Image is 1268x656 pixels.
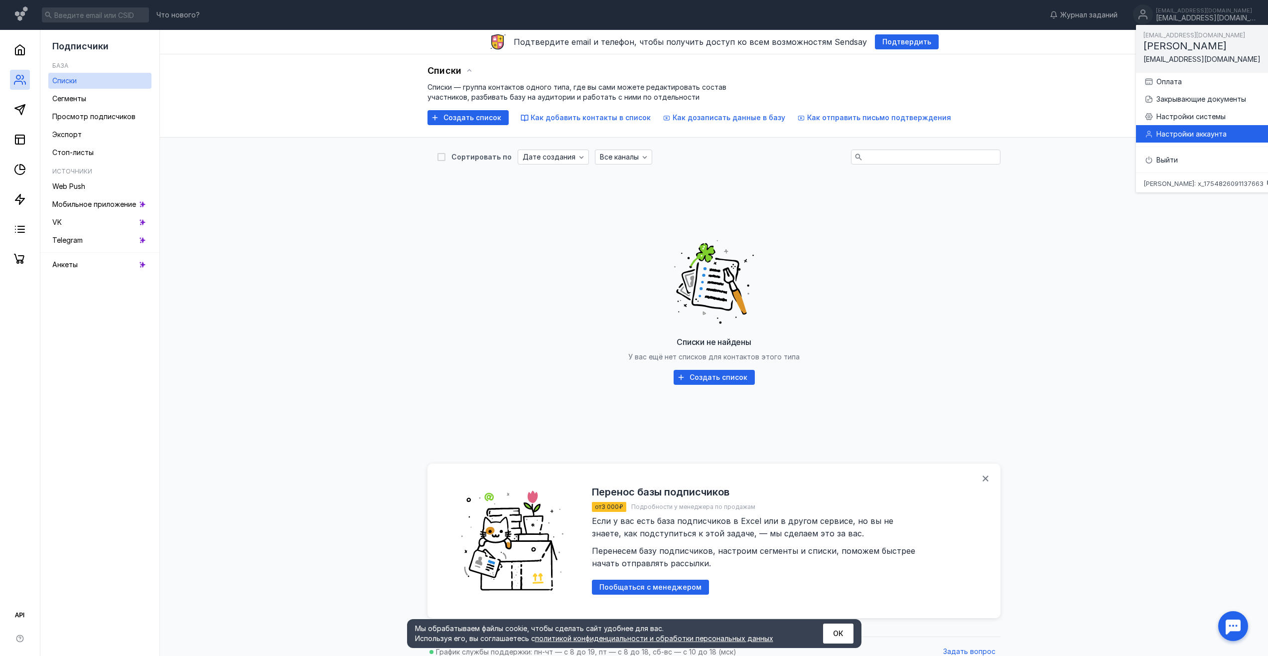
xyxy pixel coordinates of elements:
[52,94,86,103] span: Сегменты
[797,113,951,123] button: Как отправить письмо подтверждения
[943,648,995,656] span: Задать вопрос
[531,113,651,122] span: Как добавить контакты в список
[595,150,652,164] button: Все каналы
[599,583,702,592] span: Пообщаться с менеджером
[436,648,736,656] span: График службы поддержки: пн-чт — с 8 до 19, пт — с 8 до 18, сб-вс — с 10 до 18 (мск)
[443,114,501,122] span: Создать список
[628,352,800,361] span: У вас ещё нет списков для контактов этого типа
[52,182,85,190] span: Web Push
[52,148,94,157] span: Стоп-листы
[52,41,109,51] span: Подписчики
[48,178,151,194] a: Web Push
[690,373,747,382] span: Создать список
[592,580,709,595] button: Пообщаться с менеджером
[427,110,509,125] button: Создать список
[535,634,773,643] a: политикой конфиденциальности и обработки персональных данных
[48,214,151,230] a: VK
[1156,7,1256,13] div: [EMAIL_ADDRESS][DOMAIN_NAME]
[48,145,151,161] a: Стоп-листы
[807,113,951,122] span: Как отправить письмо подтверждения
[592,486,729,498] h2: Перенос базы подписчиков
[48,91,151,107] a: Сегменты
[1143,180,1264,187] span: [PERSON_NAME]: x_1754826091137663
[882,38,931,46] span: Подтвердить
[523,153,575,162] span: Дате создания
[52,167,92,175] h5: Источники
[600,153,639,162] span: Все каналы
[52,236,83,244] span: Telegram
[452,479,577,603] img: ede9931b45d85a8c5f1be7e1d817e0cd.png
[677,337,751,347] span: Списки не найдены
[1060,10,1118,20] span: Журнал заданий
[52,76,77,85] span: Списки
[514,37,867,47] span: Подтвердите email и телефон, чтобы получить доступ ко всем возможностям Sendsay
[48,73,151,89] a: Списки
[156,11,200,18] span: Что нового?
[1045,10,1123,20] a: Журнал заданий
[592,516,918,568] span: Если у вас есть база подписчиков в Excel или в другом сервисе, но вы не знаете, как подступиться ...
[427,83,726,101] span: Списки — группа контактов одного типа, где вы сами можете редактировать состав участников, разбив...
[823,624,853,644] button: ОК
[52,260,78,269] span: Анкеты
[415,624,799,644] div: Мы обрабатываем файлы cookie, чтобы сделать сайт удобнее для вас. Используя его, вы соглашаетесь c
[673,113,785,122] span: Как дозаписать данные в базу
[1143,31,1245,39] span: [EMAIL_ADDRESS][DOMAIN_NAME]
[427,65,461,76] span: Списки
[52,218,62,226] span: VK
[451,154,512,161] div: Сортировать по
[52,62,68,69] h5: База
[48,232,151,248] a: Telegram
[48,109,151,125] a: Просмотр подписчиков
[52,200,136,208] span: Мобильное приложение
[521,113,651,123] button: Как добавить контакты в список
[518,150,589,164] button: Дате создания
[48,196,151,212] a: Мобильное приложение
[42,7,149,22] input: Введите email или CSID
[674,370,755,385] button: Создать список
[48,127,151,143] a: Экспорт
[1143,40,1227,52] span: [PERSON_NAME]
[663,113,785,123] button: Как дозаписать данные в базу
[151,11,205,18] a: Что нового?
[1156,14,1256,22] div: [EMAIL_ADDRESS][DOMAIN_NAME]
[631,503,755,510] span: Подробности у менеджера по продажам
[875,34,939,49] button: Подтвердить
[52,130,82,139] span: Экспорт
[48,257,151,273] a: Анкеты
[52,112,136,121] span: Просмотр подписчиков
[1143,55,1261,63] span: [EMAIL_ADDRESS][DOMAIN_NAME]
[595,503,623,510] span: от 3 000 ₽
